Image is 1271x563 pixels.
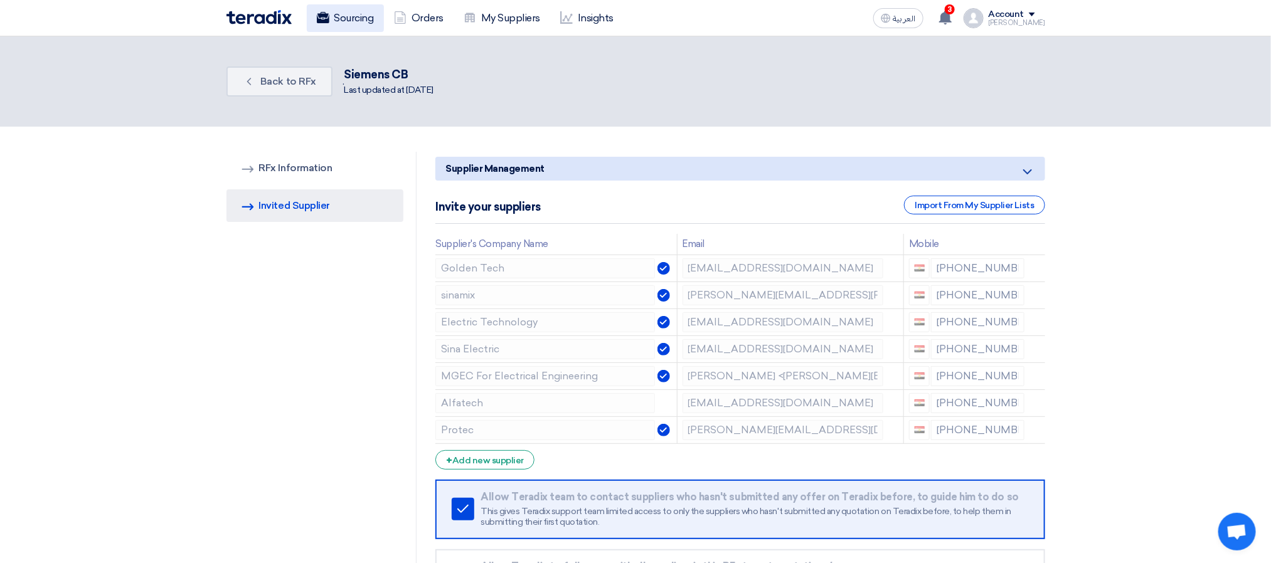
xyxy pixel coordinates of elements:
[344,66,433,83] div: Siemens CB
[481,506,1027,528] div: This gives Teradix support team limited access to only the suppliers who hasn't submitted any quo...
[904,234,1029,255] th: Mobile
[435,157,1045,181] h5: Supplier Management
[989,9,1024,20] div: Account
[893,14,916,23] span: العربية
[683,285,883,305] input: Email
[657,289,670,302] img: Verified Account
[435,234,677,255] th: Supplier's Company Name
[226,189,404,222] a: Invited Supplier
[657,343,670,355] img: Verified Account
[683,312,883,332] input: Email
[384,4,454,32] a: Orders
[435,258,655,278] input: Supplier Name
[344,83,433,97] div: Last updated at [DATE]
[683,420,883,440] input: Email
[226,10,292,24] img: Teradix logo
[260,75,316,87] span: Back to RFx
[454,4,550,32] a: My Suppliers
[683,339,883,359] input: Email
[226,66,332,97] a: Back to RFx
[550,4,624,32] a: Insights
[989,19,1045,26] div: [PERSON_NAME]
[1218,513,1256,550] div: Open chat
[435,312,655,332] input: Supplier Name
[873,8,923,28] button: العربية
[657,262,670,275] img: Verified Account
[435,201,541,213] h5: Invite your suppliers
[683,258,883,278] input: Email
[657,424,670,436] img: Verified Account
[435,450,534,470] div: Add new supplier
[683,393,883,413] input: Email
[226,61,1045,102] div: .
[435,393,655,413] input: Supplier Name
[964,8,984,28] img: profile_test.png
[677,234,904,255] th: Email
[657,370,670,382] img: Verified Account
[904,196,1045,214] div: Import From My Supplier Lists
[481,491,1027,503] div: Allow Teradix team to contact suppliers who hasn't submitted any offer on Teradix before, to guid...
[446,455,452,466] span: +
[435,285,655,305] input: Supplier Name
[683,366,883,386] input: Email
[307,4,384,32] a: Sourcing
[435,366,655,386] input: Supplier Name
[435,339,655,359] input: Supplier Name
[435,420,655,440] input: Supplier Name
[945,4,955,14] span: 3
[226,152,404,184] a: RFx Information
[657,316,670,329] img: Verified Account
